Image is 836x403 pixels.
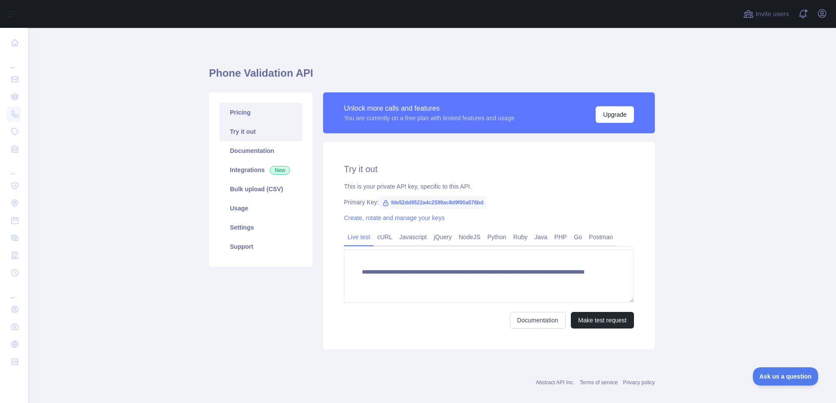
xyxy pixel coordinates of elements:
[596,106,634,123] button: Upgrade
[209,66,655,87] h1: Phone Validation API
[551,230,570,244] a: PHP
[755,9,789,19] span: Invite users
[510,230,531,244] a: Ruby
[344,198,634,207] div: Primary Key:
[484,230,510,244] a: Python
[379,196,487,209] span: fde52dd9522a4c2599ac8d9f00a576bd
[219,179,302,199] a: Bulk upload (CSV)
[510,312,566,328] a: Documentation
[219,103,302,122] a: Pricing
[344,163,634,175] h2: Try it out
[344,182,634,191] div: This is your private API key, specific to this API.
[430,230,455,244] a: jQuery
[570,230,586,244] a: Go
[623,379,655,386] a: Privacy policy
[219,199,302,218] a: Usage
[219,160,302,179] a: Integrations New
[270,166,290,175] span: New
[571,312,634,328] button: Make test request
[7,52,21,70] div: ...
[344,103,515,114] div: Unlock more calls and features
[742,7,791,21] button: Invite users
[396,230,430,244] a: Javascript
[344,214,445,221] a: Create, rotate and manage your keys
[219,122,302,141] a: Try it out
[219,218,302,237] a: Settings
[344,230,374,244] a: Live test
[344,114,515,122] div: You are currently on a free plan with limited features and usage
[374,230,396,244] a: cURL
[580,379,617,386] a: Terms of service
[753,367,819,386] iframe: Toggle Customer Support
[219,141,302,160] a: Documentation
[7,159,21,176] div: ...
[586,230,617,244] a: Postman
[531,230,551,244] a: Java
[536,379,575,386] a: Abstract API Inc.
[7,282,21,300] div: ...
[455,230,484,244] a: NodeJS
[219,237,302,256] a: Support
